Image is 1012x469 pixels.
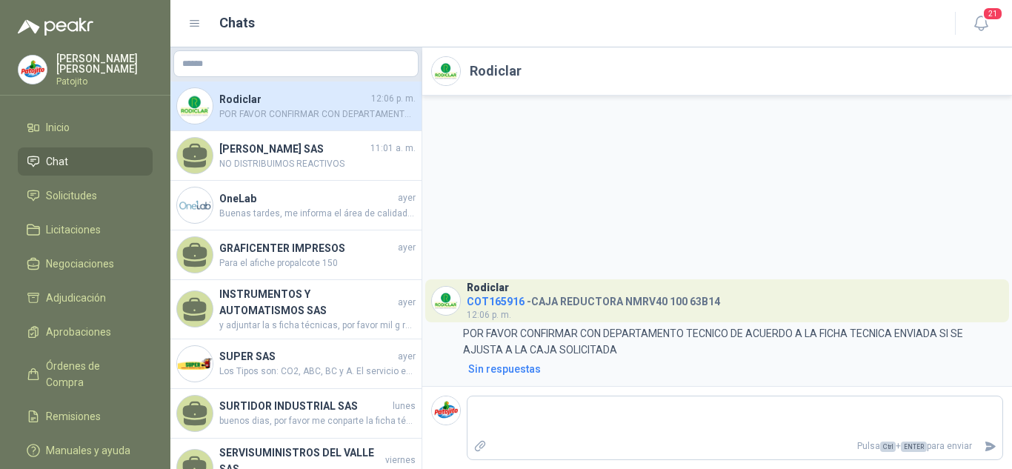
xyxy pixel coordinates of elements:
[177,187,213,223] img: Company Logo
[219,157,416,171] span: NO DISTRIBUIMOS REACTIVOS
[467,310,511,320] span: 12:06 p. m.
[219,365,416,379] span: Los Tipos son: CO2, ABC, BC y A. El servicio es para mantenimiento, recarga y prueba hidrostática...
[432,396,460,425] img: Company Logo
[465,361,1003,377] a: Sin respuestas
[901,442,927,452] span: ENTER
[880,442,896,452] span: Ctrl
[398,350,416,364] span: ayer
[968,10,994,37] button: 21
[170,181,422,230] a: Company LogoOneLabayerBuenas tardes, me informa el área de calidad que es para comprobar limpieza...
[219,107,416,122] span: POR FAVOR CONFIRMAR CON DEPARTAMENTO TECNICO DE ACUERDO A LA FICHA TECNICA ENVIADA SI SE AJUSTA A...
[432,287,460,315] img: Company Logo
[56,53,153,74] p: [PERSON_NAME] [PERSON_NAME]
[219,348,395,365] h4: SUPER SAS
[398,241,416,255] span: ayer
[170,230,422,280] a: GRAFICENTER IMPRESOSayerPara el afiche propalcote 150
[18,352,153,396] a: Órdenes de Compra
[18,402,153,430] a: Remisiones
[46,324,111,340] span: Aprobaciones
[46,358,139,390] span: Órdenes de Compra
[18,284,153,312] a: Adjudicación
[432,57,460,85] img: Company Logo
[219,256,416,270] span: Para el afiche propalcote 150
[170,339,422,389] a: Company LogoSUPER SASayerLos Tipos son: CO2, ABC, BC y A. El servicio es para mantenimiento, reca...
[219,398,390,414] h4: SURTIDOR INDUSTRIAL SAS
[18,182,153,210] a: Solicitudes
[219,141,367,157] h4: [PERSON_NAME] SAS
[18,18,93,36] img: Logo peakr
[468,361,541,377] div: Sin respuestas
[18,216,153,244] a: Licitaciones
[46,153,68,170] span: Chat
[219,91,368,107] h4: Rodiclar
[46,222,101,238] span: Licitaciones
[18,113,153,142] a: Inicio
[18,250,153,278] a: Negociaciones
[219,414,416,428] span: buenos dias, por favor me conparte la ficha técnica de la caja que están cotizando, mi l gracias
[170,389,422,439] a: SURTIDOR INDUSTRIAL SASlunesbuenos dias, por favor me conparte la ficha técnica de la caja que es...
[467,433,493,459] label: Adjuntar archivos
[46,187,97,204] span: Solicitudes
[56,77,153,86] p: Patojito
[385,453,416,468] span: viernes
[46,290,106,306] span: Adjudicación
[982,7,1003,21] span: 21
[398,191,416,205] span: ayer
[978,433,1002,459] button: Enviar
[46,119,70,136] span: Inicio
[177,88,213,124] img: Company Logo
[46,442,130,459] span: Manuales y ayuda
[170,280,422,339] a: INSTRUMENTOS Y AUTOMATISMOS SASayery adjuntar la s ficha técnicas, por favor mil g racias
[177,346,213,382] img: Company Logo
[219,190,395,207] h4: OneLab
[219,319,416,333] span: y adjuntar la s ficha técnicas, por favor mil g racias
[493,433,979,459] p: Pulsa + para enviar
[170,131,422,181] a: [PERSON_NAME] SAS11:01 a. m.NO DISTRIBUIMOS REACTIVOS
[219,13,255,33] h1: Chats
[393,399,416,413] span: lunes
[18,436,153,465] a: Manuales y ayuda
[467,292,720,306] h4: - CAJA REDUCTORA NMRV40 100 63B14
[219,207,416,221] span: Buenas tardes, me informa el área de calidad que es para comprobar limpieza de tanques
[18,318,153,346] a: Aprobaciones
[18,147,153,176] a: Chat
[470,61,522,82] h2: Rodiclar
[467,284,509,292] h3: Rodiclar
[170,82,422,131] a: Company LogoRodiclar12:06 p. m.POR FAVOR CONFIRMAR CON DEPARTAMENTO TECNICO DE ACUERDO A LA FICHA...
[19,56,47,84] img: Company Logo
[219,286,395,319] h4: INSTRUMENTOS Y AUTOMATISMOS SAS
[370,142,416,156] span: 11:01 a. m.
[371,92,416,106] span: 12:06 p. m.
[46,256,114,272] span: Negociaciones
[219,240,395,256] h4: GRAFICENTER IMPRESOS
[467,296,525,307] span: COT165916
[398,296,416,310] span: ayer
[46,408,101,425] span: Remisiones
[463,325,1003,358] p: POR FAVOR CONFIRMAR CON DEPARTAMENTO TECNICO DE ACUERDO A LA FICHA TECNICA ENVIADA SI SE AJUSTA A...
